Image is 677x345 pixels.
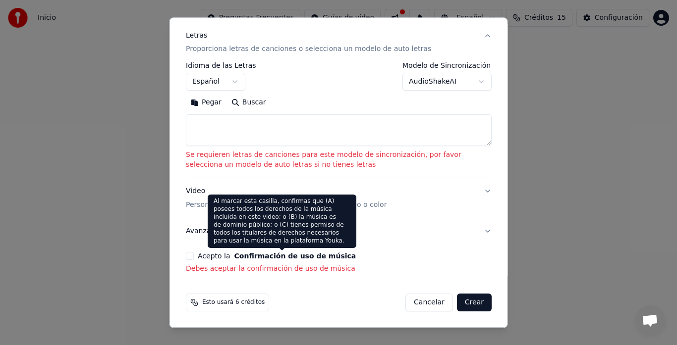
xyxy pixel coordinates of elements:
[202,299,265,307] span: Esto usará 6 créditos
[402,62,492,69] label: Modelo de Sincronización
[186,62,492,178] div: LetrasProporciona letras de canciones o selecciona un modelo de auto letras
[208,195,356,248] div: Al marcar esta casilla, confirmas que (A) posees todos los derechos de la música incluida en este...
[186,62,256,69] label: Idioma de las Letras
[405,294,453,312] button: Cancelar
[186,95,226,111] button: Pegar
[186,187,387,210] div: Video
[198,253,356,260] label: Acepto la
[186,45,431,54] p: Proporciona letras de canciones o selecciona un modelo de auto letras
[186,179,492,218] button: VideoPersonalizar video de karaoke: usar imagen, video o color
[186,219,492,245] button: Avanzado
[186,200,387,210] p: Personalizar video de karaoke: usar imagen, video o color
[226,95,271,111] button: Buscar
[456,294,491,312] button: Crear
[234,253,356,260] button: Acepto la
[186,31,207,41] div: Letras
[186,150,492,170] p: Se requieren letras de canciones para este modelo de sincronización, por favor selecciona un mode...
[186,23,492,62] button: LetrasProporciona letras de canciones o selecciona un modelo de auto letras
[186,264,492,274] p: Debes aceptar la confirmación de uso de música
